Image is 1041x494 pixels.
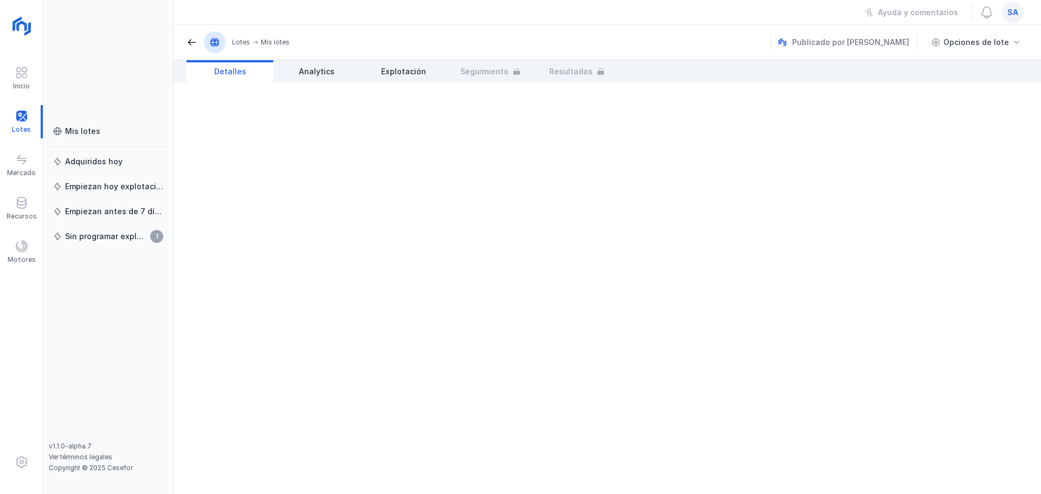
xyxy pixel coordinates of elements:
[49,464,168,472] div: Copyright © 2025 Cesefor
[273,60,360,83] a: Analytics
[65,206,163,217] div: Empiezan antes de 7 días
[65,156,123,167] div: Adquiridos hoy
[381,66,426,77] span: Explotación
[549,66,593,77] span: Resultados
[299,66,335,77] span: Analytics
[8,255,36,264] div: Motores
[778,38,787,47] img: nemus.svg
[778,34,919,50] div: Publicado por [PERSON_NAME]
[7,169,36,177] div: Mercado
[214,66,246,77] span: Detalles
[150,230,163,243] span: 1
[261,38,290,47] div: Mis lotes
[447,60,534,83] a: Seguimiento
[187,60,273,83] a: Detalles
[49,202,168,221] a: Empiezan antes de 7 días
[1007,7,1018,18] span: sa
[49,453,112,461] a: Ver términos legales
[360,60,447,83] a: Explotación
[49,177,168,196] a: Empiezan hoy explotación
[858,3,965,22] button: Ayuda y comentarios
[65,231,147,242] div: Sin programar explotación
[49,152,168,171] a: Adquiridos hoy
[65,126,100,137] div: Mis lotes
[49,227,168,246] a: Sin programar explotación1
[534,60,620,83] a: Resultados
[232,38,250,47] div: Lotes
[460,66,509,77] span: Seguimiento
[878,7,958,18] div: Ayuda y comentarios
[7,212,37,221] div: Recursos
[65,181,163,192] div: Empiezan hoy explotación
[49,442,168,451] div: v1.1.0-alpha.7
[49,121,168,141] a: Mis lotes
[943,37,1009,48] div: Opciones de lote
[8,12,35,40] img: logoRight.svg
[13,82,30,91] div: Inicio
